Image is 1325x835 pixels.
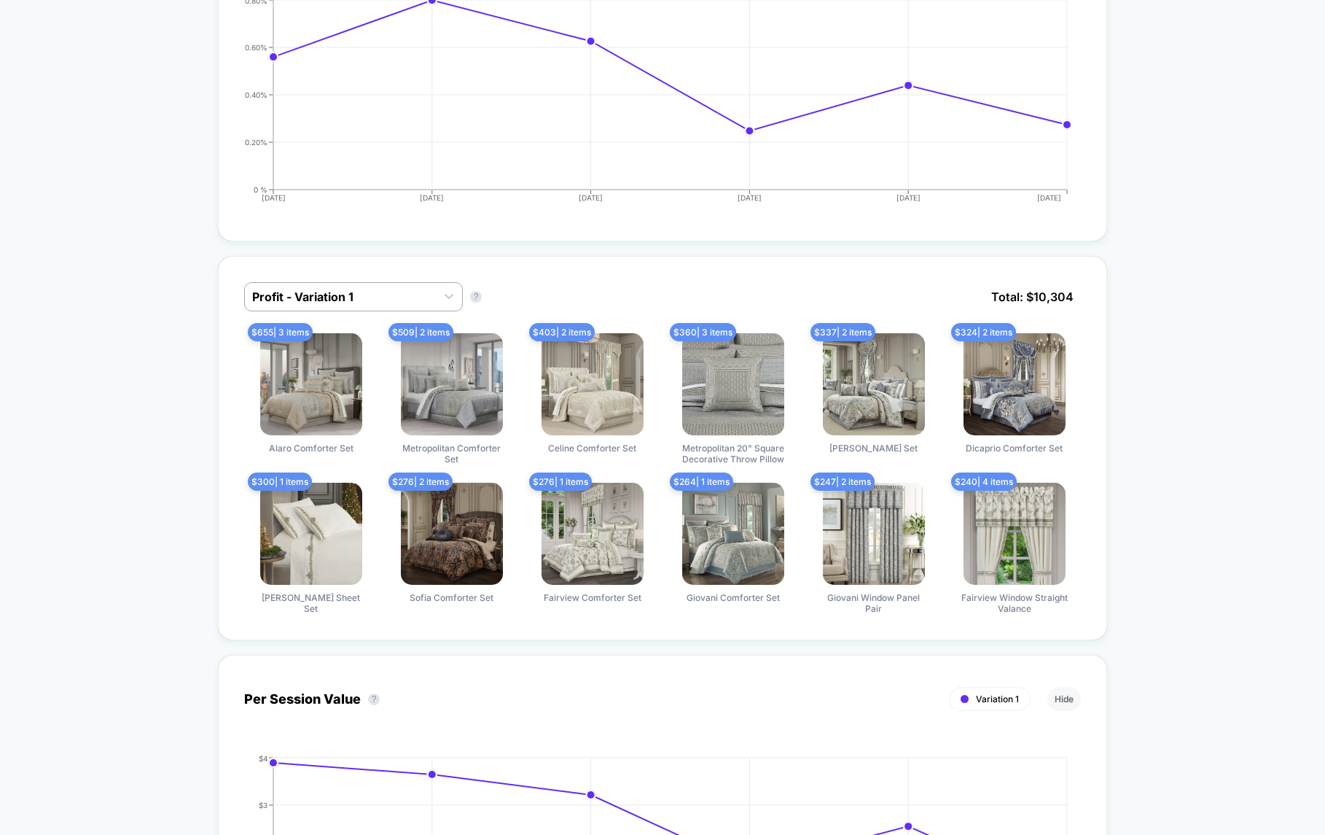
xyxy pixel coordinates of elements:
img: Noelle Sheet Set [260,483,362,585]
span: $ 360 | 3 items [670,323,736,341]
span: Sofia Comforter Set [410,592,493,603]
tspan: $4 [259,753,267,762]
span: Fairview Window Straight Valance [960,592,1069,614]
span: Metropolitan Comforter Set [397,443,507,465]
span: Dicaprio Comforter Set [966,443,1063,454]
img: Celine Comforter Set [542,333,644,435]
img: Alaro Comforter Set [260,333,362,435]
tspan: 0 % [254,185,267,193]
tspan: [DATE] [579,193,603,202]
img: Annabelle Comforter Set [823,333,925,435]
span: Variation 1 [976,694,1019,704]
button: Hide [1047,687,1081,711]
img: Fairview Window Straight Valance [964,483,1066,585]
tspan: [DATE] [896,193,920,202]
span: [PERSON_NAME] Set [829,443,918,454]
span: $ 300 | 1 items [248,473,312,491]
img: Dicaprio Comforter Set [964,333,1066,435]
span: [PERSON_NAME] Sheet Set [257,592,366,614]
button: ? [368,694,380,705]
span: $ 403 | 2 items [529,323,595,341]
img: Giovani Window Panel Pair [823,483,925,585]
span: Giovani Window Panel Pair [819,592,929,614]
tspan: [DATE] [261,193,285,202]
tspan: [DATE] [737,193,761,202]
span: Total: $ 10,304 [984,282,1081,311]
span: $ 276 | 1 items [529,473,592,491]
span: $ 276 | 2 items [388,473,453,491]
span: Celine Comforter Set [548,443,636,454]
tspan: 0.40% [245,90,267,98]
tspan: [DATE] [420,193,444,202]
img: Giovani Comforter Set [682,483,784,585]
span: Alaro Comforter Set [269,443,353,454]
span: Metropolitan 20" Square Decorative Throw Pillow [679,443,788,465]
img: Metropolitan Comforter Set [401,333,503,435]
span: $ 655 | 3 items [248,323,313,341]
img: Metropolitan 20" Square Decorative Throw Pillow [682,333,784,435]
span: Fairview Comforter Set [544,592,641,603]
img: Fairview Comforter Set [542,483,644,585]
span: $ 337 | 2 items [810,323,875,341]
span: $ 240 | 4 items [951,473,1017,491]
tspan: 0.60% [245,42,267,51]
span: $ 264 | 1 items [670,473,733,491]
tspan: $3 [259,800,267,809]
span: $ 509 | 2 items [388,323,453,341]
img: Sofia Comforter Set [401,483,503,585]
tspan: 0.20% [245,137,267,146]
span: $ 324 | 2 items [951,323,1016,341]
button: ? [470,291,482,303]
span: Giovani Comforter Set [687,592,780,603]
tspan: [DATE] [1037,193,1061,202]
span: $ 247 | 2 items [810,473,875,491]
